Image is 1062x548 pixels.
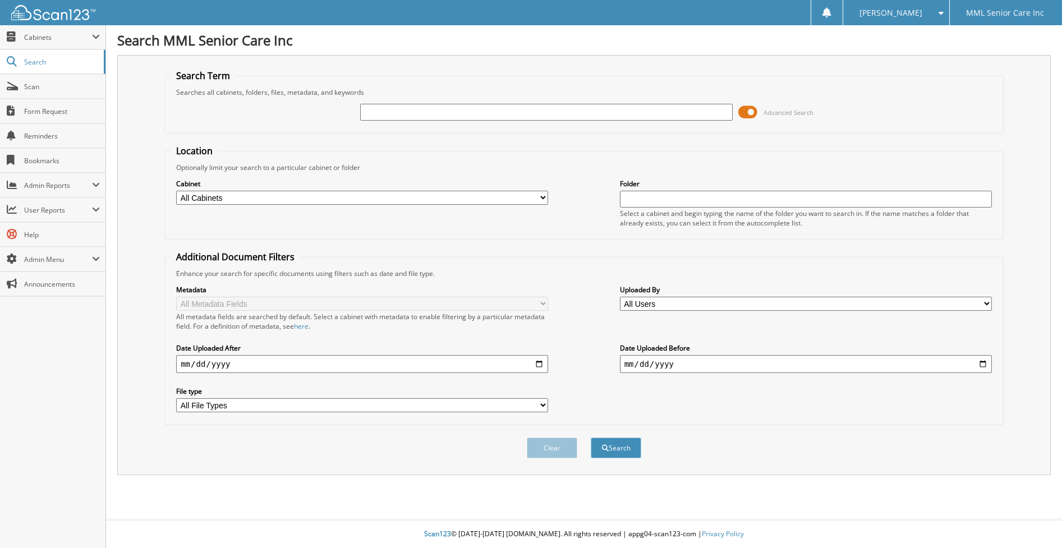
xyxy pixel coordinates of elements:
[171,70,236,82] legend: Search Term
[620,209,992,228] div: Select a cabinet and begin typing the name of the folder you want to search in. If the name match...
[24,131,100,141] span: Reminders
[171,88,997,97] div: Searches all cabinets, folders, files, metadata, and keywords
[24,230,100,240] span: Help
[620,285,992,294] label: Uploaded By
[24,156,100,165] span: Bookmarks
[171,145,218,157] legend: Location
[176,179,548,188] label: Cabinet
[24,279,100,289] span: Announcements
[1006,494,1062,548] iframe: Chat Widget
[620,355,992,373] input: end
[171,163,997,172] div: Optionally limit your search to a particular cabinet or folder
[171,251,300,263] legend: Additional Document Filters
[117,31,1051,49] h1: Search MML Senior Care Inc
[859,10,922,16] span: [PERSON_NAME]
[24,181,92,190] span: Admin Reports
[424,529,451,538] span: Scan123
[11,5,95,20] img: scan123-logo-white.svg
[176,343,548,353] label: Date Uploaded After
[176,386,548,396] label: File type
[620,343,992,353] label: Date Uploaded Before
[24,255,92,264] span: Admin Menu
[176,355,548,373] input: start
[294,321,309,331] a: here
[176,285,548,294] label: Metadata
[24,107,100,116] span: Form Request
[24,33,92,42] span: Cabinets
[171,269,997,278] div: Enhance your search for specific documents using filters such as date and file type.
[620,179,992,188] label: Folder
[24,205,92,215] span: User Reports
[764,108,813,117] span: Advanced Search
[106,521,1062,548] div: © [DATE]-[DATE] [DOMAIN_NAME]. All rights reserved | appg04-scan123-com |
[24,82,100,91] span: Scan
[24,57,98,67] span: Search
[527,438,577,458] button: Clear
[966,10,1044,16] span: MML Senior Care Inc
[702,529,744,538] a: Privacy Policy
[591,438,641,458] button: Search
[176,312,548,331] div: All metadata fields are searched by default. Select a cabinet with metadata to enable filtering b...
